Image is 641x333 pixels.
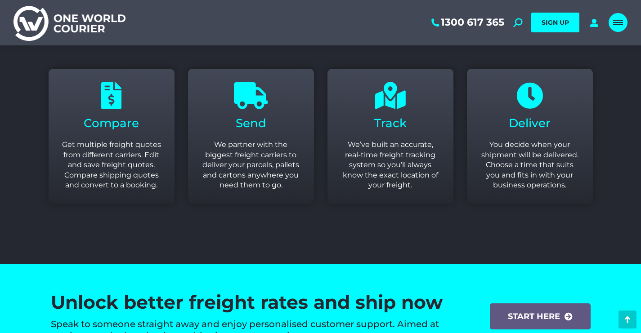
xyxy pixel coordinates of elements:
[374,116,407,130] span: Track
[13,4,126,41] img: One World Courier
[62,140,161,190] p: Get multiple freight quotes from different carriers. Edit and save freight quotes. Compare shippi...
[341,140,440,190] p: We’ve built an accurate, real-time freight tracking system so you’ll always know the exact locati...
[202,140,300,190] p: We partner with the biggest freight carriers to deliver your parcels, pallets and cartons anywher...
[430,17,504,28] a: 1300 617 365
[531,13,579,32] a: SIGN UP
[236,116,266,130] span: Send
[84,116,139,130] span: Compare
[490,303,591,329] a: start here
[51,291,451,313] h2: Unlock better freight rates and ship now
[609,13,628,32] a: Mobile menu icon
[509,116,551,130] span: Deliver
[480,140,579,190] p: You decide when your shipment will be delivered. Choose a time that suits you and fits in with yo...
[542,18,569,27] span: SIGN UP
